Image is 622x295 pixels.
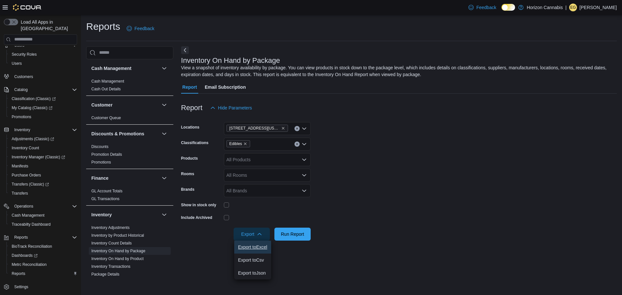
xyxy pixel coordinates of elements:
span: Classification (Classic) [9,95,77,103]
h3: Inventory On Hand by Package [181,57,280,64]
button: Operations [1,202,80,211]
span: Export to Csv [238,257,267,263]
span: Security Roles [12,52,37,57]
span: Cash Management [9,211,77,219]
div: Discounts & Promotions [86,143,173,169]
span: Export [237,228,266,241]
button: Customer [91,102,159,108]
a: Inventory Count Details [91,241,132,245]
span: Inventory On Hand by Package [91,248,145,254]
a: Users [9,60,24,67]
a: Dashboards [9,252,40,259]
a: Customer Queue [91,116,121,120]
span: Run Report [281,231,304,237]
a: My Catalog (Classic) [9,104,55,112]
a: Purchase Orders [9,171,44,179]
button: Inventory Count [6,143,80,153]
button: Cash Management [91,65,159,72]
span: Dashboards [9,252,77,259]
span: BioTrack Reconciliation [9,243,77,250]
span: Operations [14,204,33,209]
button: Next [181,46,189,54]
span: Dashboards [12,253,38,258]
label: Include Archived [181,215,212,220]
span: Users [12,61,22,66]
span: Package History [91,279,120,285]
a: Inventory Count [9,144,42,152]
span: Inventory [12,126,77,134]
button: Manifests [6,162,80,171]
span: Inventory [14,127,30,132]
a: Feedback [124,22,157,35]
a: Promotions [91,160,111,165]
span: [STREET_ADDRESS][US_STATE] [229,125,280,131]
button: Inventory [160,211,168,219]
span: Purchase Orders [12,173,41,178]
a: Security Roles [9,51,39,58]
button: Promotions [6,112,80,121]
h3: Inventory [91,211,112,218]
img: Cova [13,4,42,11]
a: Adjustments (Classic) [9,135,57,143]
label: Products [181,156,198,161]
div: Emmanuel Gatson [569,4,577,11]
label: Rooms [181,171,194,176]
a: Inventory Adjustments [91,225,130,230]
button: Open list of options [302,188,307,193]
button: Finance [160,174,168,182]
button: Hide Parameters [208,101,255,114]
button: Operations [12,202,36,210]
span: Traceabilty Dashboard [12,222,51,227]
span: Export to Json [238,270,267,276]
button: Discounts & Promotions [160,130,168,138]
span: Promotions [9,113,77,121]
span: Settings [14,284,28,289]
span: Feedback [134,25,154,32]
a: Feedback [466,1,499,14]
span: Customers [12,73,77,81]
button: Purchase Orders [6,171,80,180]
h3: Finance [91,175,109,181]
label: Show in stock only [181,202,216,208]
span: Security Roles [9,51,77,58]
span: Promotion Details [91,152,122,157]
a: GL Transactions [91,197,120,201]
button: Reports [1,233,80,242]
h3: Cash Management [91,65,132,72]
button: Reports [12,233,30,241]
span: Customers [14,74,33,79]
span: Reports [12,271,25,276]
span: Inventory Transactions [91,264,131,269]
span: Discounts [91,144,109,149]
button: Customers [1,72,80,81]
a: Inventory On Hand by Package [91,249,145,253]
span: Cash Management [91,79,124,84]
a: Package History [91,280,120,284]
span: Operations [12,202,77,210]
span: Purchase Orders [9,171,77,179]
span: Transfers [12,191,28,196]
div: Cash Management [86,77,173,96]
button: Settings [1,282,80,291]
button: Inventory [12,126,33,134]
span: Report [182,81,197,94]
button: Metrc Reconciliation [6,260,80,269]
div: Finance [86,187,173,205]
button: Open list of options [302,126,307,131]
button: Inventory [91,211,159,218]
p: [PERSON_NAME] [580,4,617,11]
a: Inventory On Hand by Product [91,256,144,261]
span: Adjustments (Classic) [9,135,77,143]
button: Transfers [6,189,80,198]
button: Export toExcel [234,241,271,254]
h3: Discounts & Promotions [91,130,144,137]
span: Catalog [14,87,28,92]
span: 6745 West Mississippi [226,125,288,132]
span: Metrc Reconciliation [12,262,47,267]
button: Reports [6,269,80,278]
a: Classification (Classic) [9,95,58,103]
span: Package Details [91,272,120,277]
span: GL Account Totals [91,188,122,194]
button: Security Roles [6,50,80,59]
